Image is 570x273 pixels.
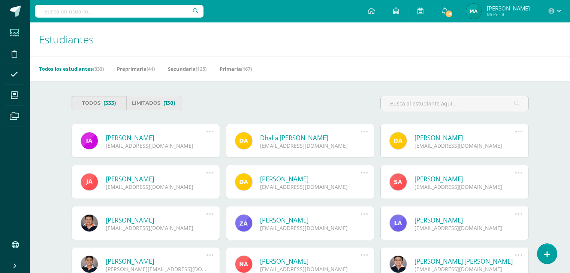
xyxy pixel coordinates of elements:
[163,96,175,110] span: (138)
[126,96,181,110] a: Limitados(138)
[106,266,206,273] div: [PERSON_NAME][EMAIL_ADDRESS][DOMAIN_NAME]
[241,65,252,72] span: (167)
[414,134,515,142] a: [PERSON_NAME]
[487,4,530,12] span: [PERSON_NAME]
[147,65,155,72] span: (41)
[39,63,104,75] a: Todos los estudiantes(333)
[381,96,528,111] input: Busca al estudiante aquí...
[260,216,361,224] a: [PERSON_NAME]
[260,183,361,190] div: [EMAIL_ADDRESS][DOMAIN_NAME]
[260,134,361,142] a: Dhalia [PERSON_NAME]
[103,96,116,110] span: (333)
[72,96,127,110] a: Todos(333)
[106,257,206,266] a: [PERSON_NAME]
[93,65,104,72] span: (333)
[414,175,515,183] a: [PERSON_NAME]
[117,63,155,75] a: Preprimaria(41)
[260,257,361,266] a: [PERSON_NAME]
[106,224,206,231] div: [EMAIL_ADDRESS][DOMAIN_NAME]
[106,183,206,190] div: [EMAIL_ADDRESS][DOMAIN_NAME]
[414,183,515,190] div: [EMAIL_ADDRESS][DOMAIN_NAME]
[106,175,206,183] a: [PERSON_NAME]
[196,65,206,72] span: (125)
[106,142,206,149] div: [EMAIL_ADDRESS][DOMAIN_NAME]
[260,175,361,183] a: [PERSON_NAME]
[445,10,453,18] span: 18
[168,63,206,75] a: Secundaria(125)
[260,224,361,231] div: [EMAIL_ADDRESS][DOMAIN_NAME]
[466,4,481,19] img: 89b96305ba49cfb70fcfc9f667f77a01.png
[35,5,203,18] input: Busca un usuario...
[487,11,530,18] span: Mi Perfil
[106,134,206,142] a: [PERSON_NAME]
[220,63,252,75] a: Primaria(167)
[414,257,515,266] a: [PERSON_NAME] [PERSON_NAME]
[414,266,515,273] div: [EMAIL_ADDRESS][DOMAIN_NAME]
[414,142,515,149] div: [EMAIL_ADDRESS][DOMAIN_NAME]
[106,216,206,224] a: [PERSON_NAME]
[260,266,361,273] div: [EMAIL_ADDRESS][DOMAIN_NAME]
[414,216,515,224] a: [PERSON_NAME]
[39,32,94,46] span: Estudiantes
[260,142,361,149] div: [EMAIL_ADDRESS][DOMAIN_NAME]
[414,224,515,231] div: [EMAIL_ADDRESS][DOMAIN_NAME]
